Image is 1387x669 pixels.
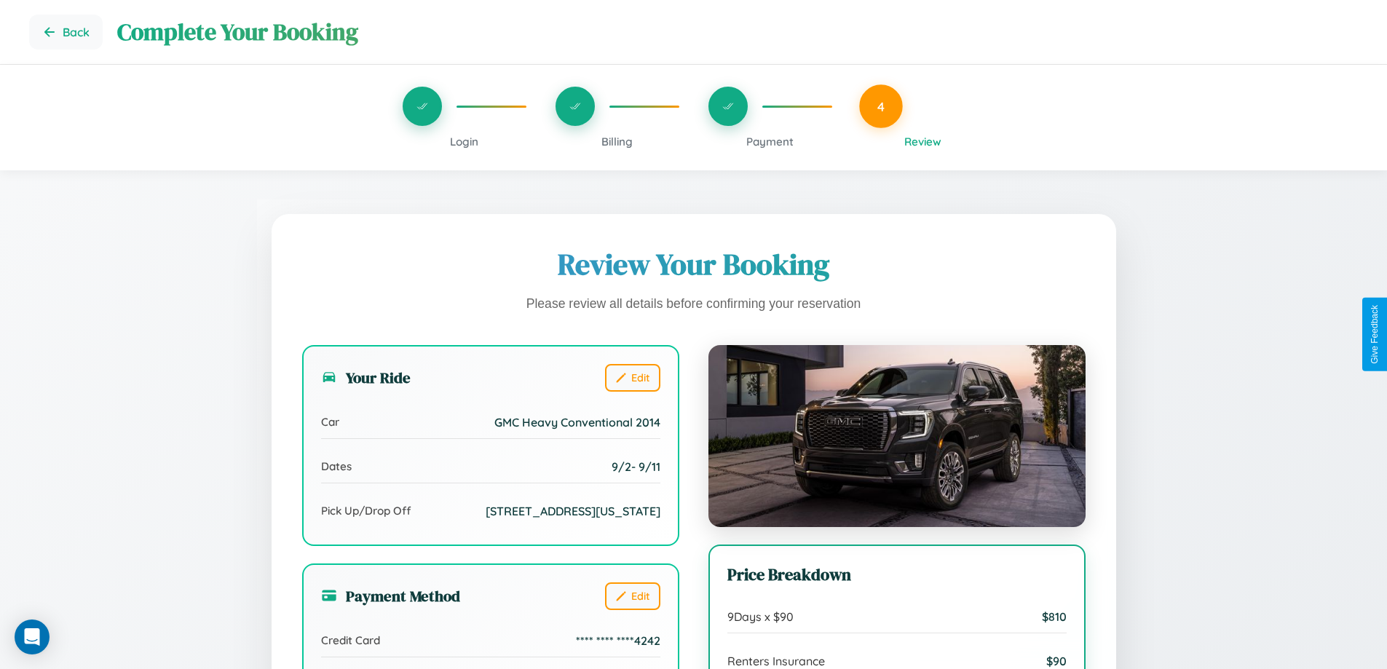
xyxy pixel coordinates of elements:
div: Give Feedback [1370,305,1380,364]
span: Billing [601,135,633,149]
div: Open Intercom Messenger [15,619,50,654]
button: Edit [605,582,660,610]
h3: Price Breakdown [727,563,1067,586]
span: $ 90 [1046,654,1067,668]
span: Login [450,135,478,149]
span: Renters Insurance [727,654,825,668]
span: [STREET_ADDRESS][US_STATE] [486,504,660,518]
h1: Review Your Booking [302,245,1086,284]
h3: Payment Method [321,585,460,606]
span: Dates [321,459,352,473]
span: Credit Card [321,633,380,647]
span: 4 [877,98,885,114]
button: Edit [605,364,660,392]
h1: Complete Your Booking [117,16,1358,48]
span: 9 Days x $ 90 [727,609,794,624]
h3: Your Ride [321,367,411,388]
span: Payment [746,135,794,149]
span: Car [321,415,339,429]
button: Go back [29,15,103,50]
span: GMC Heavy Conventional 2014 [494,415,660,429]
img: GMC Heavy Conventional [708,345,1086,527]
span: Pick Up/Drop Off [321,504,411,518]
span: 9 / 2 - 9 / 11 [612,459,660,474]
span: Review [904,135,941,149]
span: $ 810 [1042,609,1067,624]
p: Please review all details before confirming your reservation [302,293,1086,316]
